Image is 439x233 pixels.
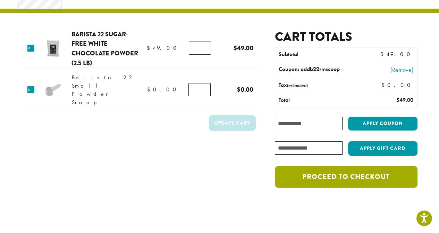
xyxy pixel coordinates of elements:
th: Subtotal [275,47,360,62]
span: $ [380,51,386,58]
small: (estimated) [287,82,308,88]
a: Proceed to checkout [275,166,417,188]
span: $ [381,81,387,89]
button: Update cart [209,115,256,131]
a: Remove this item [27,86,34,93]
span: $ [237,85,240,94]
th: Total [275,93,360,108]
h2: Cart totals [275,29,417,44]
bdi: 0.00 [237,85,253,94]
span: $ [147,86,153,93]
span: $ [147,44,153,52]
a: Remove this item [27,45,34,52]
button: Apply coupon [348,117,417,131]
button: Apply Gift Card [348,141,417,156]
a: [Remove] [364,65,413,74]
input: Product quantity [188,83,211,96]
th: Tax [275,78,375,93]
input: Product quantity [189,42,211,55]
bdi: 0.00 [147,86,179,93]
span: $ [396,96,399,104]
th: Coupon: addb22smscoop [275,62,360,78]
a: Barista 22 Sugar-Free White Chocolate Powder (2.5 lb) [71,29,138,68]
span: Barista 22 Small Powder Scoop [72,74,135,106]
bdi: 49.00 [380,51,413,58]
bdi: 49.00 [396,96,413,104]
bdi: 49.00 [147,44,180,52]
img: Barista 22 Small Powder Scoop [42,79,65,101]
bdi: 0.00 [381,81,414,89]
span: $ [234,43,237,53]
bdi: 49.00 [234,43,253,53]
img: Barista 22 Sugar Free White Chocolate Powder [42,37,64,60]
